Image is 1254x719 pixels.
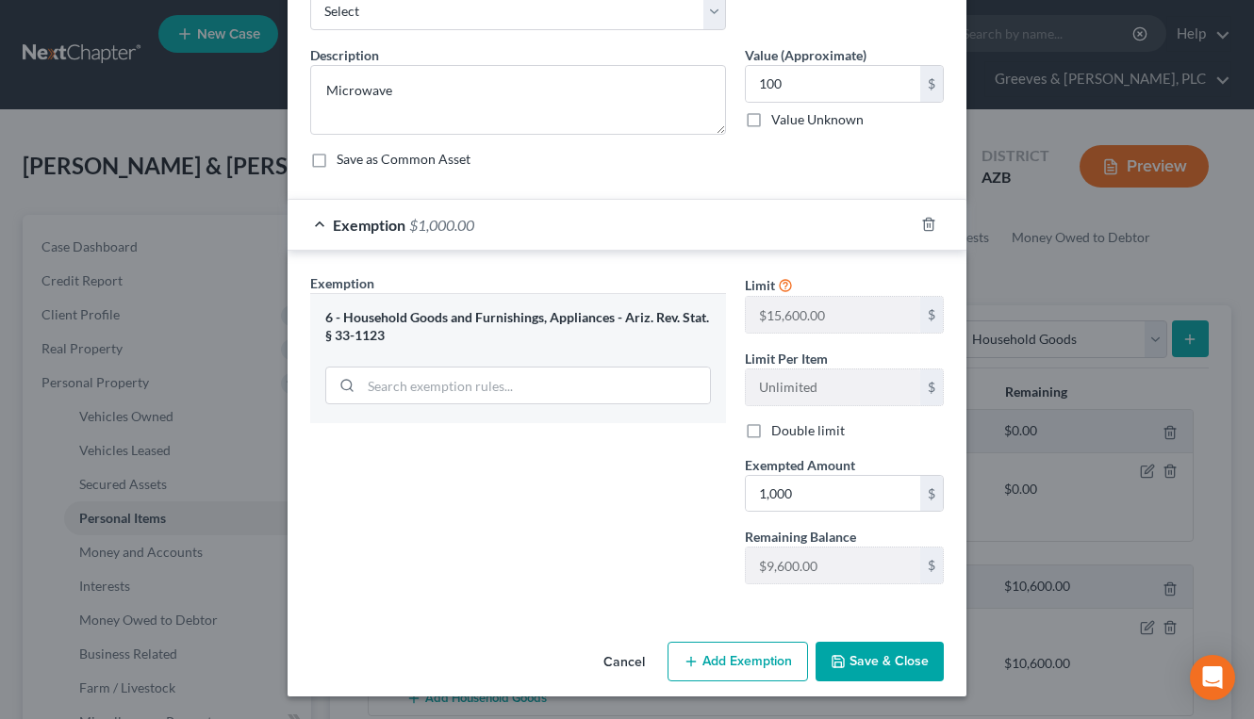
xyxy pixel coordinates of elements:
[1190,655,1235,700] div: Open Intercom Messenger
[746,476,920,512] input: 0.00
[746,547,920,583] input: --
[409,216,474,234] span: $1,000.00
[310,47,379,63] span: Description
[361,368,710,403] input: Search exemption rules...
[325,309,711,344] div: 6 - Household Goods and Furnishings, Appliances - Ariz. Rev. Stat. § 33-1123
[771,421,845,440] label: Double limit
[746,297,920,333] input: --
[920,369,943,405] div: $
[745,457,855,473] span: Exempted Amount
[745,277,775,293] span: Limit
[668,642,808,681] button: Add Exemption
[920,297,943,333] div: $
[310,275,374,291] span: Exemption
[920,476,943,512] div: $
[746,66,920,102] input: 0.00
[771,110,864,129] label: Value Unknown
[746,369,920,405] input: --
[816,642,944,681] button: Save & Close
[745,349,828,368] label: Limit Per Item
[337,150,470,169] label: Save as Common Asset
[588,644,660,681] button: Cancel
[745,45,866,65] label: Value (Approximate)
[745,527,856,547] label: Remaining Balance
[920,66,943,102] div: $
[333,216,405,234] span: Exemption
[920,547,943,583] div: $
